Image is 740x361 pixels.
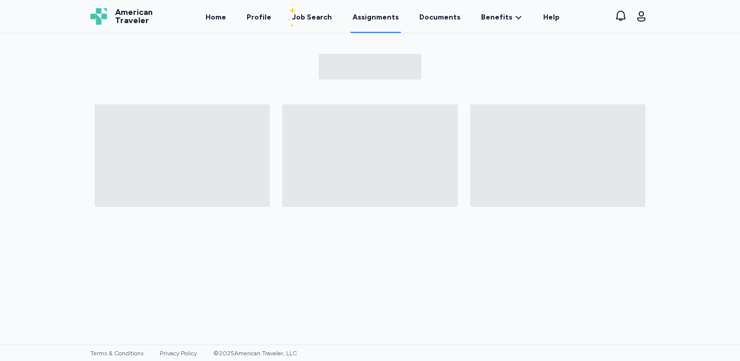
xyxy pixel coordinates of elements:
a: Assignments [350,1,401,33]
a: Benefits [481,12,523,23]
span: © 2025 American Traveler, LLC [213,350,297,357]
a: Privacy Policy [160,350,197,357]
span: Benefits [481,12,512,23]
a: Terms & Conditions [90,350,143,357]
img: Logo [90,8,107,25]
span: American Traveler [115,8,153,25]
div: Job Search [292,12,332,23]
